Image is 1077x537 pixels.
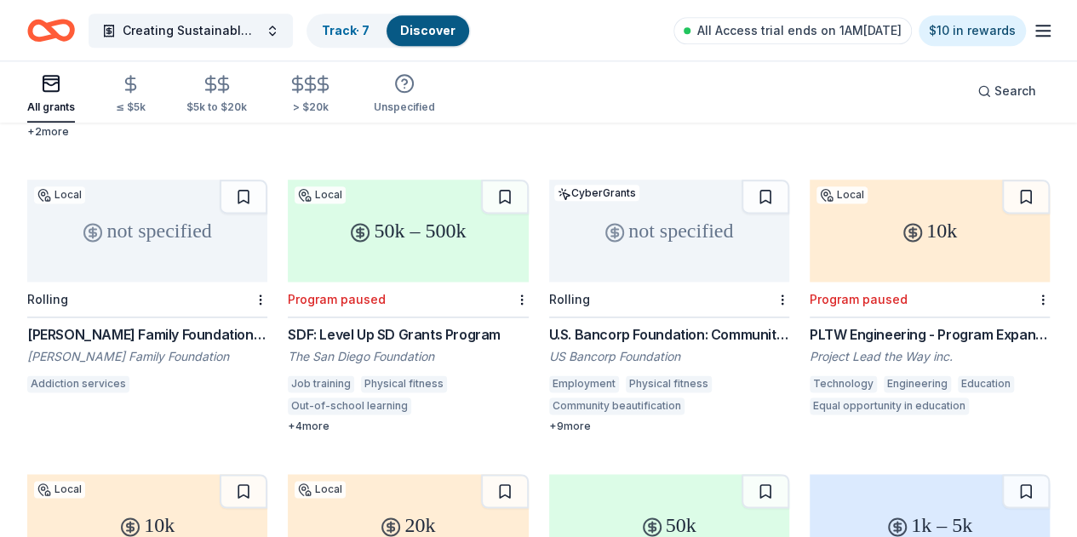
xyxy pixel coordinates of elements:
div: Technology [810,375,877,392]
div: PLTW Engineering - Program Expansion (Caterpillar Foundation) [810,324,1050,345]
div: Project Lead the Way inc. [810,348,1050,365]
div: Program paused [288,292,386,306]
div: 10k [810,180,1050,282]
div: [PERSON_NAME] Family Foundation Grant [27,324,267,345]
button: > $20k [288,67,333,123]
div: Employment [549,375,619,392]
button: ≤ $5k [116,67,146,123]
span: Search [994,81,1036,101]
div: Local [34,481,85,498]
button: Search [964,74,1050,108]
a: 50k – 500kLocalProgram pausedSDF: Level Up SD Grants ProgramThe San Diego FoundationJob trainingP... [288,180,528,433]
a: All Access trial ends on 1AM[DATE] [673,17,912,44]
div: Physical fitness [626,375,712,392]
div: not specified [27,180,267,282]
div: Engineering [884,375,951,392]
div: Local [295,481,346,498]
div: $5k to $20k [186,100,247,114]
div: Rolling [549,292,590,306]
div: not specified [549,180,789,282]
a: 10kLocalProgram pausedPLTW Engineering - Program Expansion (Caterpillar Foundation)Project Lead t... [810,180,1050,420]
div: Community beautification [549,397,685,414]
div: 50k – 500k [288,180,528,282]
div: All grants [27,100,75,114]
a: Track· 7 [322,23,370,37]
div: Local [816,186,868,203]
div: + 2 more [27,125,267,139]
span: All Access trial ends on 1AM[DATE] [697,20,902,41]
div: Education [958,375,1014,392]
button: $5k to $20k [186,67,247,123]
span: Creating Sustainable and Community-owned access to Healthcare Equipments in remote regions in [GE... [123,20,259,41]
a: not specifiedCyberGrantsRollingU.S. Bancorp Foundation: Community Possible Grant ProgramUS Bancor... [549,180,789,433]
div: Unspecified [374,100,435,114]
div: Rolling [27,292,68,306]
button: Creating Sustainable and Community-owned access to Healthcare Equipments in remote regions in [GE... [89,14,293,48]
div: Out-of-school learning [288,397,411,414]
div: Physical fitness [361,375,447,392]
div: Addiction services [27,375,129,392]
div: > $20k [288,100,333,114]
div: + 4 more [288,420,528,433]
a: $10 in rewards [919,15,1026,46]
div: Education services [418,397,521,414]
div: ≤ $5k [116,100,146,114]
button: All grants [27,66,75,123]
a: Discover [400,23,455,37]
div: U.S. Bancorp Foundation: Community Possible Grant Program [549,324,789,345]
div: SDF: Level Up SD Grants Program [288,324,528,345]
button: Track· 7Discover [306,14,471,48]
div: Job training [288,375,354,392]
div: The San Diego Foundation [288,348,528,365]
a: Home [27,10,75,50]
div: US Bancorp Foundation [549,348,789,365]
div: Program paused [810,292,908,306]
div: + 9 more [549,420,789,433]
a: not specifiedLocalRolling[PERSON_NAME] Family Foundation Grant[PERSON_NAME] Family FoundationAddi... [27,180,267,397]
div: [PERSON_NAME] Family Foundation [27,348,267,365]
div: Local [34,186,85,203]
button: Unspecified [374,66,435,123]
div: Equal opportunity in education [810,397,969,414]
div: Local [295,186,346,203]
div: CyberGrants [554,185,639,201]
